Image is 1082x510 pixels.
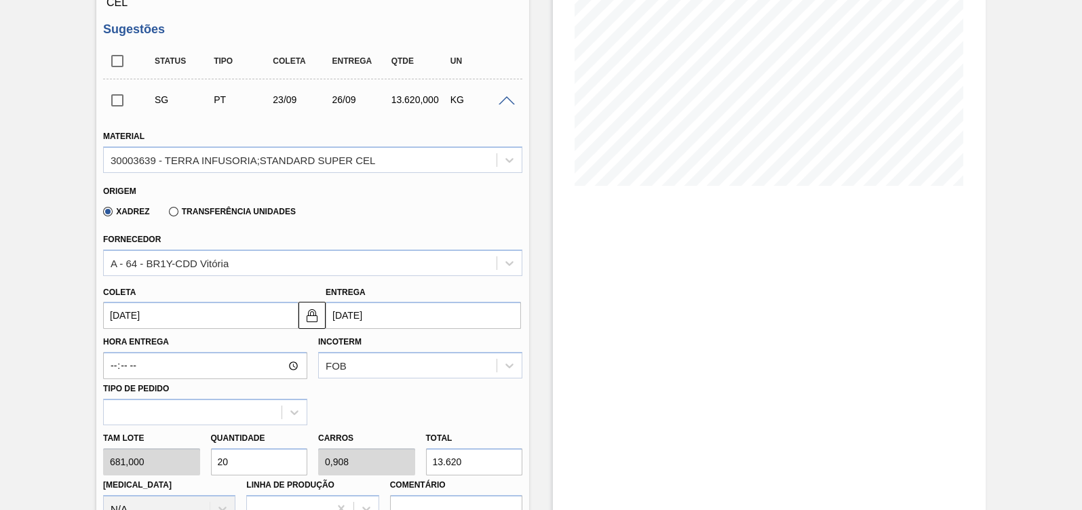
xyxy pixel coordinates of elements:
[103,302,298,329] input: dd/mm/yyyy
[269,56,334,66] div: Coleta
[211,433,265,443] label: Quantidade
[103,235,161,244] label: Fornecedor
[269,94,334,105] div: 23/09/2025
[103,207,150,216] label: Xadrez
[210,56,275,66] div: Tipo
[103,22,522,37] h3: Sugestões
[169,207,296,216] label: Transferência Unidades
[304,307,320,323] img: locked
[388,94,452,105] div: 13.620,000
[151,94,216,105] div: Sugestão Criada
[447,56,511,66] div: UN
[447,94,511,105] div: KG
[151,56,216,66] div: Status
[326,360,347,372] div: FOB
[103,480,172,490] label: [MEDICAL_DATA]
[388,56,452,66] div: Qtde
[390,475,522,495] label: Comentário
[103,132,144,141] label: Material
[328,56,393,66] div: Entrega
[111,257,229,269] div: A - 64 - BR1Y-CDD Vitória
[103,288,136,297] label: Coleta
[318,433,353,443] label: Carros
[246,480,334,490] label: Linha de Produção
[318,337,362,347] label: Incoterm
[326,302,521,329] input: dd/mm/yyyy
[426,433,452,443] label: Total
[111,154,375,165] div: 30003639 - TERRA INFUSORIA;STANDARD SUPER CEL
[298,302,326,329] button: locked
[210,94,275,105] div: Pedido de Transferência
[326,288,366,297] label: Entrega
[103,384,169,393] label: Tipo de pedido
[103,429,200,448] label: Tam lote
[103,332,307,352] label: Hora Entrega
[328,94,393,105] div: 26/09/2025
[103,187,136,196] label: Origem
